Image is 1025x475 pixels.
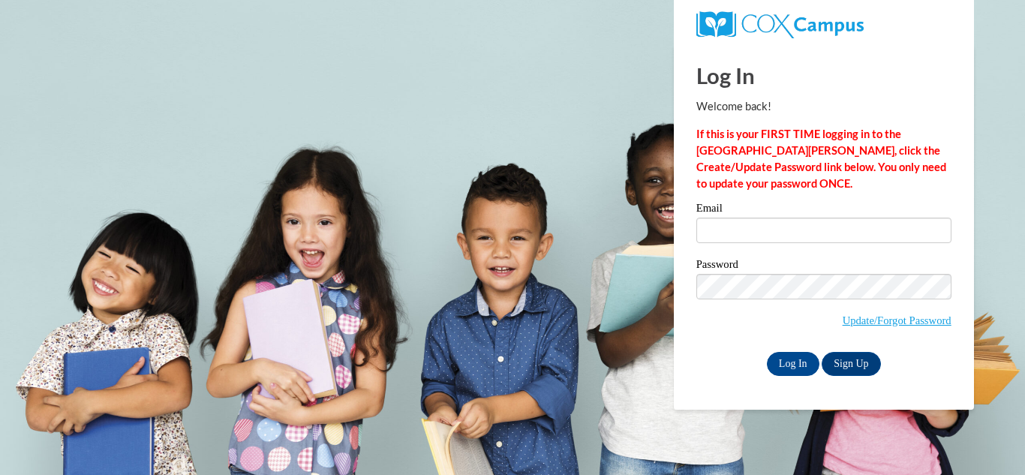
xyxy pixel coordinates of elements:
[843,314,951,326] a: Update/Forgot Password
[696,203,951,218] label: Email
[696,17,864,30] a: COX Campus
[696,98,951,115] p: Welcome back!
[696,259,951,274] label: Password
[696,60,951,91] h1: Log In
[822,352,880,376] a: Sign Up
[696,128,946,190] strong: If this is your FIRST TIME logging in to the [GEOGRAPHIC_DATA][PERSON_NAME], click the Create/Upd...
[767,352,819,376] input: Log In
[696,11,864,38] img: COX Campus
